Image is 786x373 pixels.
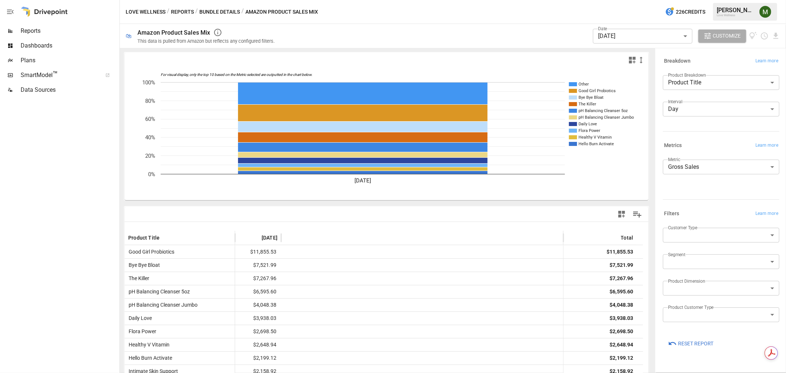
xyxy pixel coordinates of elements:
[21,71,97,80] span: SmartModel
[668,304,714,310] label: Product Customer Type
[598,32,615,39] span: [DATE]
[262,234,277,241] span: [DATE]
[609,325,633,338] div: $2,698.50
[668,278,705,284] label: Product Dimension
[239,338,277,351] span: $2,648.94
[609,352,633,365] div: $2,199.12
[609,259,633,272] div: $7,521.99
[668,72,706,78] label: Product Breakdown
[239,352,277,365] span: $2,199.12
[137,29,210,36] div: Amazon Product Sales Mix
[21,41,118,50] span: Dashboards
[713,31,741,41] span: Customize
[609,338,633,351] div: $2,648.94
[663,75,779,90] div: Product Title
[126,312,152,325] span: Daily Love
[126,245,174,258] span: Good Girl Probiotics
[241,7,244,17] div: /
[126,259,160,272] span: Bye Bye Bloat
[21,56,118,65] span: Plans
[579,82,589,87] text: Other
[126,299,198,311] span: pH Balancing Cleanser Jumbo
[579,102,596,107] text: The Killer
[678,339,713,348] span: Reset Report
[579,115,634,120] text: pH Balancing Cleanser Jumbo
[145,98,155,104] text: 80%
[239,245,277,258] span: $11,855.53
[579,142,614,146] text: Hello Burn Activate
[609,272,633,285] div: $7,267.96
[662,5,708,19] button: 226Credits
[142,79,155,86] text: 100%
[126,285,190,298] span: pH Balancing Cleanser 5oz
[609,312,633,325] div: $3,938.03
[668,251,685,258] label: Segment
[668,224,698,231] label: Customer Type
[53,70,58,79] span: ™
[239,325,277,338] span: $2,698.50
[125,67,643,200] svg: A chart.
[676,7,705,17] span: 226 Credits
[167,7,170,17] div: /
[354,177,371,184] text: [DATE]
[239,312,277,325] span: $3,938.03
[21,27,118,35] span: Reports
[663,337,719,350] button: Reset Report
[755,57,778,65] span: Learn more
[579,135,612,140] text: Healthy V Vitamin
[239,299,277,311] span: $4,048.38
[609,285,633,298] div: $6,595.60
[579,122,597,126] text: Daily Love
[161,73,312,77] text: For visual display, only the top 10 based on the Metric selected are outputted in the chart below.
[749,29,758,43] button: View documentation
[160,233,171,243] button: Sort
[598,25,607,32] label: Date
[755,210,778,217] span: Learn more
[664,142,682,150] h6: Metrics
[126,7,165,17] button: Love Wellness
[629,206,646,223] button: Manage Columns
[698,29,746,43] button: Customize
[668,98,682,105] label: Interval
[772,32,780,40] button: Download report
[126,32,132,39] div: 🛍
[128,234,160,241] span: Product Title
[759,6,771,18] img: Meredith Lacasse
[239,285,277,298] span: $6,595.60
[663,102,779,116] div: Day
[251,233,261,243] button: Sort
[126,272,149,285] span: The Killer
[760,32,769,40] button: Schedule report
[195,7,198,17] div: /
[239,272,277,285] span: $7,267.96
[579,108,628,113] text: pH Balancing Cleanser 5oz
[607,245,633,258] div: $11,855.53
[126,352,172,365] span: Hello Burn Activate
[663,160,779,174] div: Gross Sales
[609,299,633,311] div: $4,048.38
[717,7,755,14] div: [PERSON_NAME]
[664,57,691,65] h6: Breakdown
[579,88,616,93] text: Good Girl Probiotics
[126,338,170,351] span: Healthy V Vitamin
[755,1,776,22] button: Meredith Lacasse
[668,156,680,163] label: Metric
[717,14,755,17] div: Love Wellness
[145,134,155,141] text: 40%
[579,95,604,100] text: Bye Bye Bloat
[148,171,155,178] text: 0%
[21,86,118,94] span: Data Sources
[126,325,156,338] span: Flora Power
[171,7,194,17] button: Reports
[621,235,633,241] div: Total
[664,210,680,218] h6: Filters
[145,153,155,159] text: 20%
[579,128,600,133] text: Flora Power
[137,38,275,44] div: This data is pulled from Amazon but reflects any configured filters.
[145,116,155,122] text: 60%
[239,259,277,272] span: $7,521.99
[199,7,240,17] button: Bundle Details
[755,142,778,149] span: Learn more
